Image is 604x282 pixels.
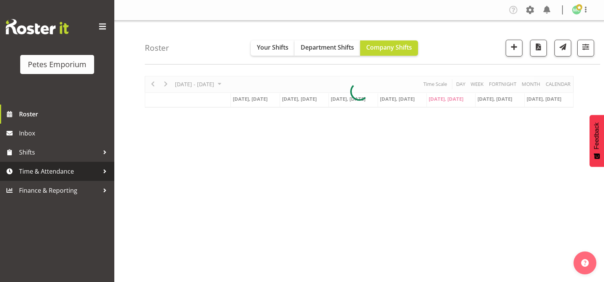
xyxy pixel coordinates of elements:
[366,43,412,52] span: Company Shifts
[593,122,600,149] span: Feedback
[590,115,604,167] button: Feedback - Show survey
[28,59,87,70] div: Petes Emporium
[572,5,581,15] img: melissa-cowen2635.jpg
[581,259,589,267] img: help-xxl-2.png
[251,40,295,56] button: Your Shifts
[19,147,99,158] span: Shifts
[530,40,547,56] button: Download a PDF of the roster according to the set date range.
[577,40,594,56] button: Filter Shifts
[19,166,99,177] span: Time & Attendance
[295,40,360,56] button: Department Shifts
[145,44,169,52] h4: Roster
[554,40,571,56] button: Send a list of all shifts for the selected filtered period to all rostered employees.
[506,40,522,56] button: Add a new shift
[19,127,111,139] span: Inbox
[257,43,288,52] span: Your Shifts
[360,40,418,56] button: Company Shifts
[19,185,99,196] span: Finance & Reporting
[6,19,69,34] img: Rosterit website logo
[301,43,354,52] span: Department Shifts
[19,108,111,120] span: Roster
